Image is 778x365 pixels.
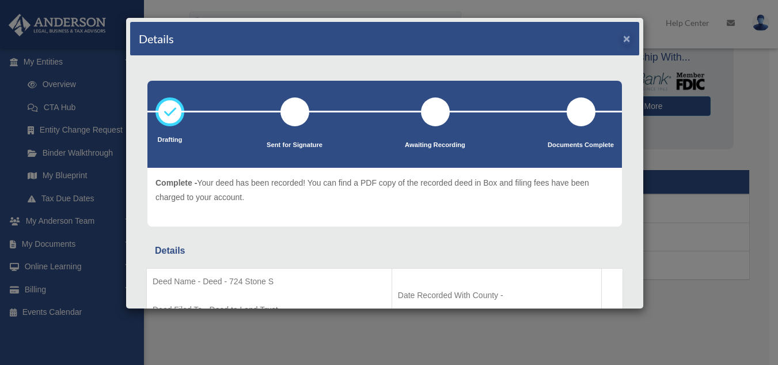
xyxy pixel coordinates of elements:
[139,31,174,47] h4: Details
[155,134,184,146] p: Drafting
[153,303,386,317] p: Deed Filed To - Deed to Land Trust
[153,274,386,289] p: Deed Name - Deed - 724 Stone S
[155,243,614,259] div: Details
[623,32,631,44] button: ×
[548,140,614,151] p: Documents Complete
[267,140,322,151] p: Sent for Signature
[155,178,197,187] span: Complete -
[155,176,614,204] p: Your deed has been recorded! You can find a PDF copy of the recorded deed in Box and filing fees ...
[398,288,595,303] p: Date Recorded With County -
[405,140,465,151] p: Awaiting Recording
